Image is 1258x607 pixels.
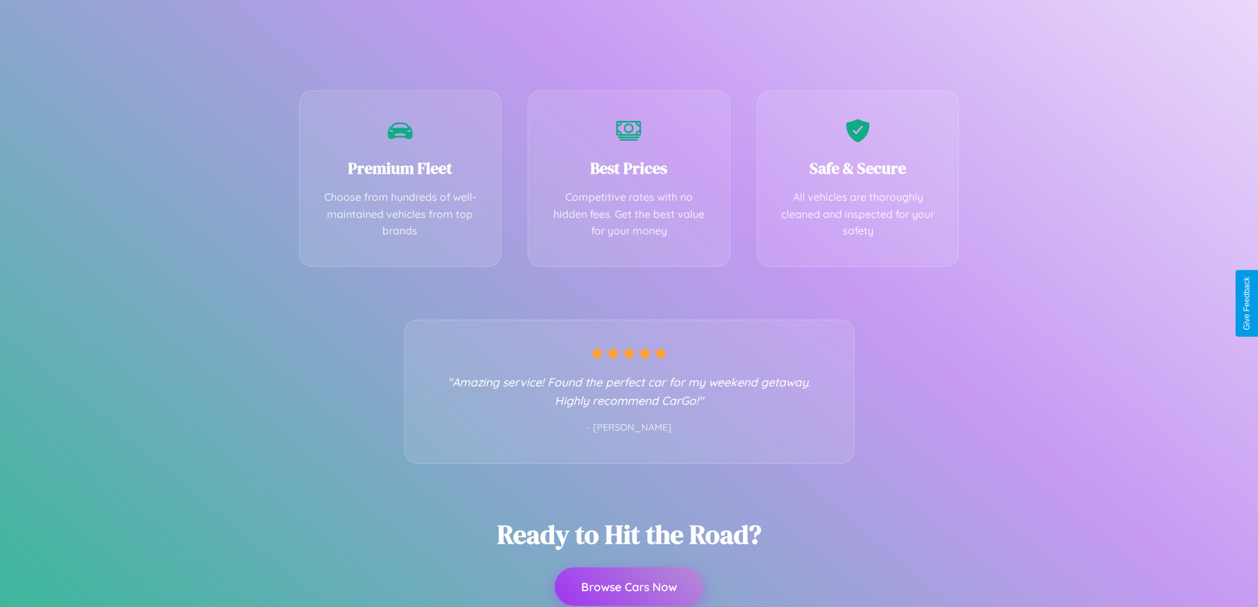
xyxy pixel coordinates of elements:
div: Give Feedback [1242,277,1251,330]
h3: Premium Fleet [320,157,481,179]
p: All vehicles are thoroughly cleaned and inspected for your safety [777,189,939,240]
button: Browse Cars Now [555,567,703,606]
p: Choose from hundreds of well-maintained vehicles from top brands [320,189,481,240]
p: "Amazing service! Found the perfect car for my weekend getaway. Highly recommend CarGo!" [431,373,827,410]
h3: Safe & Secure [777,157,939,179]
p: - [PERSON_NAME] [431,419,827,437]
h2: Ready to Hit the Road? [497,517,761,552]
p: Competitive rates with no hidden fees. Get the best value for your money [548,189,710,240]
h3: Best Prices [548,157,710,179]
